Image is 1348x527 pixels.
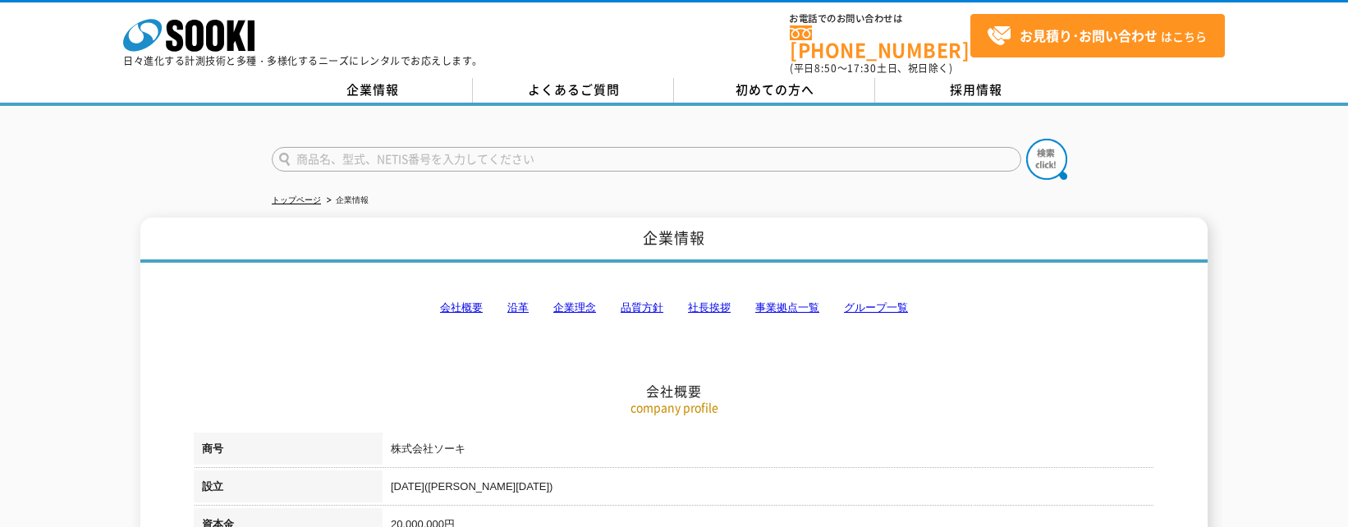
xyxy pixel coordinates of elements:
[473,78,674,103] a: よくあるご質問
[383,433,1154,470] td: 株式会社ソーキ
[440,301,483,314] a: 会社概要
[790,25,970,59] a: [PHONE_NUMBER]
[123,56,483,66] p: 日々進化する計測技術と多種・多様化するニーズにレンタルでお応えします。
[814,61,837,76] span: 8:50
[194,470,383,508] th: 設立
[194,433,383,470] th: 商号
[755,301,819,314] a: 事業拠点一覧
[987,24,1207,48] span: はこちら
[323,192,369,209] li: 企業情報
[272,147,1021,172] input: 商品名、型式、NETIS番号を入力してください
[507,301,529,314] a: 沿革
[194,399,1154,416] p: company profile
[1026,139,1067,180] img: btn_search.png
[875,78,1076,103] a: 採用情報
[194,218,1154,400] h2: 会社概要
[1020,25,1158,45] strong: お見積り･お問い合わせ
[553,301,596,314] a: 企業理念
[383,470,1154,508] td: [DATE]([PERSON_NAME][DATE])
[140,218,1208,263] h1: 企業情報
[621,301,663,314] a: 品質方針
[970,14,1225,57] a: お見積り･お問い合わせはこちら
[688,301,731,314] a: 社長挨拶
[844,301,908,314] a: グループ一覧
[674,78,875,103] a: 初めての方へ
[272,195,321,204] a: トップページ
[790,61,952,76] span: (平日 ～ 土日、祝日除く)
[736,80,814,99] span: 初めての方へ
[272,78,473,103] a: 企業情報
[847,61,877,76] span: 17:30
[790,14,970,24] span: お電話でのお問い合わせは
